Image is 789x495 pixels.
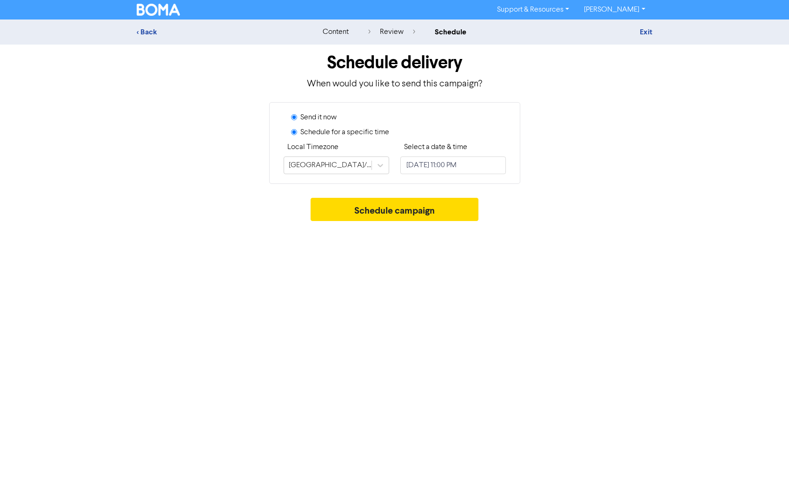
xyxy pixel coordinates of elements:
label: Schedule for a specific time [300,127,389,138]
input: Click to select a date [400,156,506,174]
a: [PERSON_NAME] [577,2,652,17]
div: [GEOGRAPHIC_DATA]/[GEOGRAPHIC_DATA] [289,160,372,171]
div: content [323,26,349,38]
div: < Back [137,26,299,38]
img: BOMA Logo [137,4,180,16]
iframe: Chat Widget [670,395,789,495]
label: Local Timezone [287,142,338,153]
label: Send it now [300,112,337,123]
h1: Schedule delivery [137,52,653,73]
button: Schedule campaign [311,198,478,221]
div: schedule [435,26,466,38]
div: review [368,26,415,38]
label: Select a date & time [404,142,467,153]
a: Exit [640,27,652,37]
a: Support & Resources [490,2,577,17]
p: When would you like to send this campaign? [137,77,653,91]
